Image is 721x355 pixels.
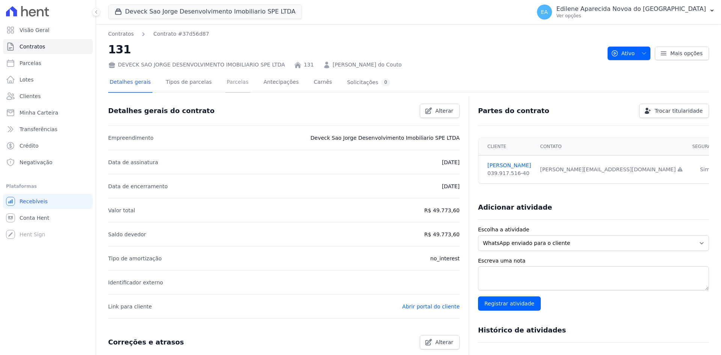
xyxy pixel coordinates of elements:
[478,326,566,335] h3: Histórico de atividades
[3,210,93,225] a: Conta Hent
[108,133,154,142] p: Empreendimento
[381,79,390,86] div: 0
[108,206,135,215] p: Valor total
[531,2,721,23] button: EA Edilene Aparecida Novoa do [GEOGRAPHIC_DATA] Ver opções
[435,107,453,115] span: Alterar
[108,158,158,167] p: Data de assinatura
[20,43,45,50] span: Contratos
[108,30,209,38] nav: Breadcrumb
[108,5,302,19] button: Deveck Sao Jorge Desenvolvimento Imobiliario SPE LTDA
[164,73,213,93] a: Tipos de parcelas
[420,335,460,349] a: Alterar
[20,92,41,100] span: Clientes
[20,59,41,67] span: Parcelas
[20,142,39,150] span: Crédito
[557,5,706,13] p: Edilene Aparecida Novoa do [GEOGRAPHIC_DATA]
[478,106,549,115] h3: Partes do contrato
[478,257,709,265] label: Escreva uma nota
[655,107,703,115] span: Trocar titularidade
[3,72,93,87] a: Lotes
[3,155,93,170] a: Negativação
[541,9,548,15] span: EA
[535,138,688,156] th: Contato
[420,104,460,118] a: Alterar
[333,61,402,69] a: [PERSON_NAME] do Couto
[3,89,93,104] a: Clientes
[540,166,683,174] div: [PERSON_NAME][EMAIL_ADDRESS][DOMAIN_NAME]
[442,158,460,167] p: [DATE]
[402,304,460,310] a: Abrir portal do cliente
[20,26,50,34] span: Visão Geral
[424,230,460,239] p: R$ 49.773,60
[20,198,48,205] span: Recebíveis
[608,47,651,60] button: Ativo
[108,254,162,263] p: Tipo de amortização
[435,338,453,346] span: Alterar
[345,73,392,93] a: Solicitações0
[670,50,703,57] span: Mais opções
[3,56,93,71] a: Parcelas
[108,106,214,115] h3: Detalhes gerais do contrato
[304,61,314,69] a: 131
[108,338,184,347] h3: Correções e atrasos
[108,278,163,287] p: Identificador externo
[20,125,57,133] span: Transferências
[478,203,552,212] h3: Adicionar atividade
[108,41,602,58] h2: 131
[424,206,460,215] p: R$ 49.773,60
[108,30,602,38] nav: Breadcrumb
[347,79,390,86] div: Solicitações
[311,133,460,142] p: Deveck Sao Jorge Desenvolvimento Imobiliario SPE LTDA
[430,254,460,263] p: no_interest
[3,138,93,153] a: Crédito
[262,73,300,93] a: Antecipações
[478,138,535,156] th: Cliente
[3,194,93,209] a: Recebíveis
[442,182,460,191] p: [DATE]
[478,296,541,311] input: Registrar atividade
[20,76,34,83] span: Lotes
[611,47,635,60] span: Ativo
[487,162,531,169] a: [PERSON_NAME]
[20,109,58,116] span: Minha Carteira
[655,47,709,60] a: Mais opções
[108,73,152,93] a: Detalhes gerais
[639,104,709,118] a: Trocar titularidade
[3,105,93,120] a: Minha Carteira
[108,302,152,311] p: Link para cliente
[3,23,93,38] a: Visão Geral
[312,73,333,93] a: Carnês
[487,169,531,177] div: 039.917.516-40
[478,226,709,234] label: Escolha a atividade
[153,30,209,38] a: Contrato #37d56d87
[20,214,49,222] span: Conta Hent
[108,61,285,69] div: DEVECK SAO JORGE DESENVOLVIMENTO IMOBILIARIO SPE LTDA
[225,73,250,93] a: Parcelas
[108,230,146,239] p: Saldo devedor
[3,39,93,54] a: Contratos
[557,13,706,19] p: Ver opções
[108,30,134,38] a: Contratos
[6,182,90,191] div: Plataformas
[20,159,53,166] span: Negativação
[3,122,93,137] a: Transferências
[108,182,168,191] p: Data de encerramento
